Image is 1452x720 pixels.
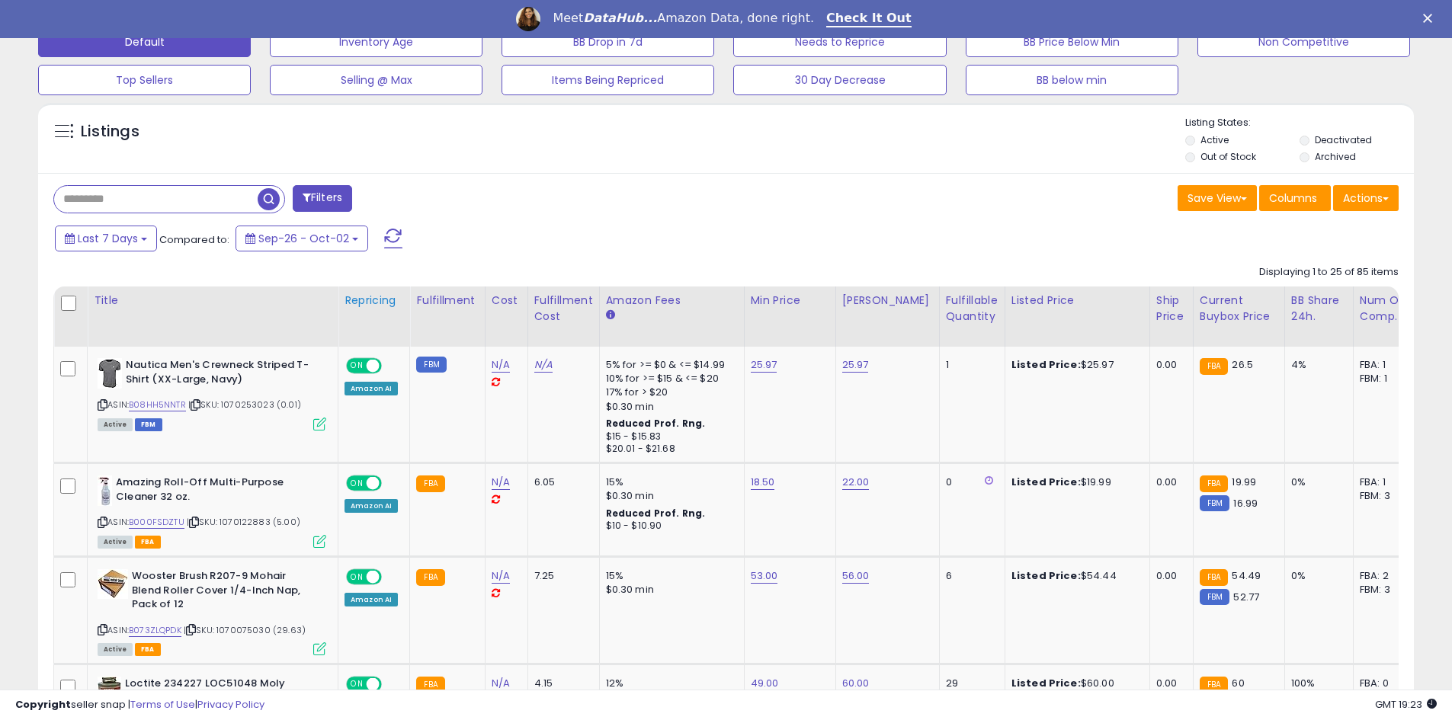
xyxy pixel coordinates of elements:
span: 52.77 [1233,590,1259,604]
strong: Copyright [15,697,71,712]
b: Wooster Brush R207-9 Mohair Blend Roller Cover 1/4-Inch Nap, Pack of 12 [132,569,317,616]
div: 6.05 [534,475,588,489]
button: BB below min [966,65,1178,95]
div: ASIN: [98,475,326,546]
button: BB Price Below Min [966,27,1178,57]
small: FBA [1200,569,1228,586]
div: Fulfillable Quantity [946,293,998,325]
div: $0.30 min [606,400,732,414]
b: Reduced Prof. Rng. [606,417,706,430]
span: | SKU: 1070122883 (5.00) [187,516,300,528]
span: | SKU: 1070075030 (29.63) [184,624,306,636]
div: $0.30 min [606,583,732,597]
button: Last 7 Days [55,226,157,251]
span: ON [348,360,367,373]
div: Amazon AI [345,382,398,395]
div: FBA: 1 [1360,475,1410,489]
div: $25.97 [1011,358,1138,372]
div: 5% for >= $0 & <= $14.99 [606,358,732,372]
div: 0% [1291,569,1341,583]
button: Inventory Age [270,27,482,57]
div: 6 [946,569,993,583]
div: Title [94,293,332,309]
small: FBA [1200,358,1228,375]
span: OFF [380,360,404,373]
div: 1 [946,358,993,372]
small: FBA [416,475,444,492]
i: DataHub... [583,11,657,25]
a: 25.97 [751,357,777,373]
span: FBA [135,643,161,656]
div: 15% [606,475,732,489]
a: 56.00 [842,568,870,584]
button: Save View [1178,185,1257,211]
img: 31PWAV63HHL._SL40_.jpg [98,475,112,506]
div: FBA: 2 [1360,569,1410,583]
div: FBM: 1 [1360,372,1410,386]
a: 53.00 [751,568,778,584]
div: FBM: 3 [1360,583,1410,597]
a: 25.97 [842,357,869,373]
div: Fulfillment [416,293,478,309]
div: $10 - $10.90 [606,520,732,533]
small: FBM [416,357,446,373]
span: All listings currently available for purchase on Amazon [98,536,133,549]
div: FBM: 3 [1360,489,1410,503]
img: 51sj-MN+KFL._SL40_.jpg [98,358,122,389]
b: Listed Price: [1011,357,1081,372]
b: Amazing Roll-Off Multi-Purpose Cleaner 32 oz. [116,475,301,507]
div: $19.99 [1011,475,1138,489]
span: All listings currently available for purchase on Amazon [98,643,133,656]
div: Cost [492,293,521,309]
small: FBM [1200,495,1229,511]
label: Deactivated [1315,133,1372,146]
a: B073ZLQPDK [129,624,181,637]
a: B08HH5NNTR [129,398,186,411]
div: Amazon Fees [606,293,738,309]
div: Fulfillment Cost [534,293,593,325]
a: N/A [492,357,510,373]
small: FBM [1200,589,1229,605]
button: Filters [293,185,352,212]
div: 15% [606,569,732,583]
label: Out of Stock [1200,150,1256,163]
div: Num of Comp. [1360,293,1415,325]
span: Sep-26 - Oct-02 [258,231,349,246]
b: Reduced Prof. Rng. [606,507,706,520]
b: Listed Price: [1011,568,1081,583]
button: Items Being Repriced [502,65,714,95]
div: Amazon AI [345,593,398,606]
b: Listed Price: [1011,475,1081,489]
span: 16.99 [1233,496,1258,510]
div: Meet Amazon Data, done right. [553,11,814,26]
p: Listing States: [1185,116,1414,130]
span: 19.99 [1232,475,1256,489]
div: 0.00 [1156,358,1181,372]
a: Check It Out [826,11,912,27]
div: 0.00 [1156,475,1181,489]
span: | SKU: 1070253023 (0.01) [188,398,301,411]
span: OFF [380,477,404,490]
img: 51gyCB3AsdL._SL40_.jpg [98,569,128,599]
a: Terms of Use [130,697,195,712]
button: BB Drop in 7d [502,27,714,57]
div: Listed Price [1011,293,1143,309]
span: FBA [135,536,161,549]
button: Needs to Reprice [733,27,946,57]
span: All listings currently available for purchase on Amazon [98,418,133,431]
button: Columns [1259,185,1331,211]
div: seller snap | | [15,698,264,712]
div: Min Price [751,293,829,309]
button: Sep-26 - Oct-02 [236,226,368,251]
div: 10% for >= $15 & <= $20 [606,372,732,386]
img: Profile image for Georgie [516,7,540,31]
div: FBA: 1 [1360,358,1410,372]
div: $54.44 [1011,569,1138,583]
button: Default [38,27,251,57]
div: Ship Price [1156,293,1187,325]
div: Amazon AI [345,499,398,513]
a: 22.00 [842,475,870,490]
div: 4% [1291,358,1341,372]
div: ASIN: [98,569,326,654]
div: Displaying 1 to 25 of 85 items [1259,265,1399,280]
